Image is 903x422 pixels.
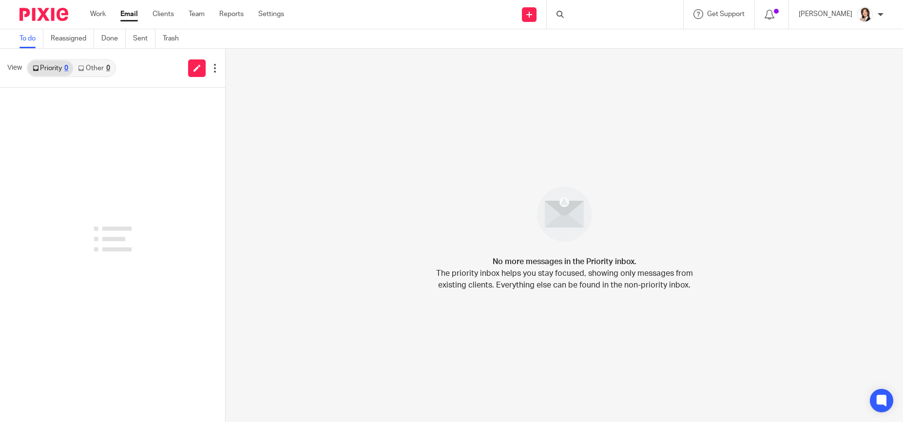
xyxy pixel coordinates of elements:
[189,9,205,19] a: Team
[51,29,94,48] a: Reassigned
[101,29,126,48] a: Done
[435,268,693,291] p: The priority inbox helps you stay focused, showing only messages from existing clients. Everythin...
[7,63,22,73] span: View
[73,60,115,76] a: Other0
[19,29,43,48] a: To do
[163,29,186,48] a: Trash
[133,29,155,48] a: Sent
[219,9,244,19] a: Reports
[19,8,68,21] img: Pixie
[258,9,284,19] a: Settings
[106,65,110,72] div: 0
[153,9,174,19] a: Clients
[120,9,138,19] a: Email
[799,9,852,19] p: [PERSON_NAME]
[493,256,636,268] h4: No more messages in the Priority inbox.
[707,11,745,18] span: Get Support
[90,9,106,19] a: Work
[28,60,73,76] a: Priority0
[64,65,68,72] div: 0
[531,180,598,248] img: image
[857,7,873,22] img: BW%20Website%203%20-%20square.jpg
